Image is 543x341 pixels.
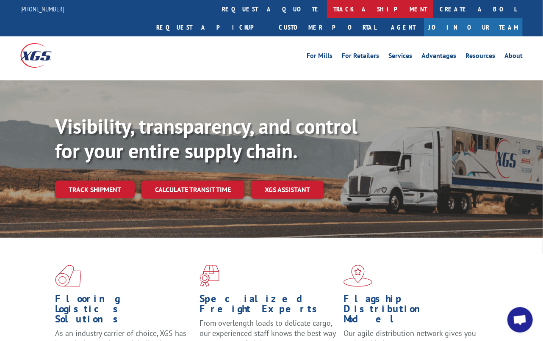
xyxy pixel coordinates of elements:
[199,265,219,287] img: xgs-icon-focused-on-flooring-red
[55,294,193,328] h1: Flooring Logistics Solutions
[55,113,357,164] b: Visibility, transparency, and control for your entire supply chain.
[141,181,244,199] a: Calculate transit time
[388,52,412,62] a: Services
[251,181,324,199] a: XGS ASSISTANT
[344,294,482,328] h1: Flagship Distribution Model
[382,18,424,36] a: Agent
[20,5,64,13] a: [PHONE_NUMBER]
[421,52,456,62] a: Advantages
[344,265,373,287] img: xgs-icon-flagship-distribution-model-red
[272,18,382,36] a: Customer Portal
[55,181,135,198] a: Track shipment
[199,294,338,318] h1: Specialized Freight Experts
[504,52,523,62] a: About
[507,307,533,333] div: Open chat
[150,18,272,36] a: Request a pickup
[307,52,332,62] a: For Mills
[465,52,495,62] a: Resources
[424,18,523,36] a: Join Our Team
[342,52,379,62] a: For Retailers
[55,265,81,287] img: xgs-icon-total-supply-chain-intelligence-red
